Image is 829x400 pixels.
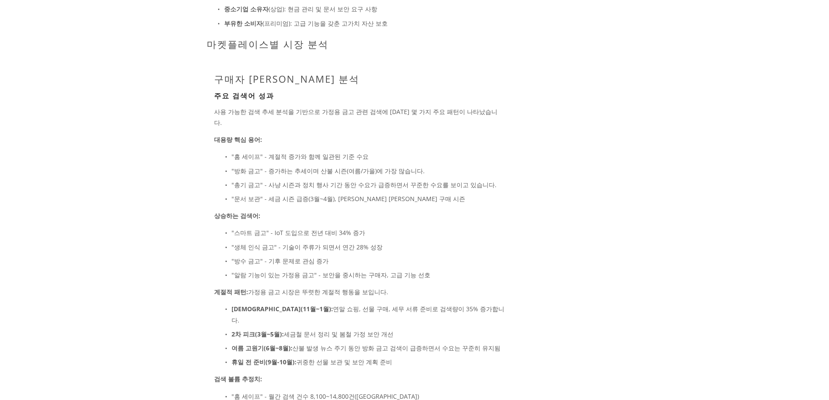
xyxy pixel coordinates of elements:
font: 세금철 문서 정리 및 봄철 가정 보안 개선 [284,330,393,338]
font: 연말 쇼핑, 선물 구매, 세무 서류 준비로 검색량이 35% 증가합니다. [232,305,504,324]
font: 휴일 전 준비(9월-10월): [232,358,296,366]
font: 가정용 금고 시장은 뚜렷한 계절적 행동을 보입니다. [248,288,388,296]
font: "총기 금고" - 사냥 시즌과 정치 행사 기간 동안 수요가 급증하면서 꾸준한 수요를 보이고 있습니다. [232,181,497,189]
font: 사용 가능한 검색 추세 분석을 기반으로 가정용 금고 관련 검색에 [DATE] 몇 가지 주요 패턴이 나타났습니다. [214,108,497,127]
font: 산불 발생 뉴스 주기 동안 방화 금고 검색이 급증하면서 수요는 꾸준히 유지됨 [292,344,500,352]
font: 상승하는 검색어: [214,212,260,220]
font: [DEMOGRAPHIC_DATA](11월~1월): [232,305,333,313]
font: "알람 기능이 있는 가정용 금고" - 보안을 중시하는 구매자, 고급 기능 선호 [232,271,430,279]
font: 계절적 패턴: [214,288,248,296]
font: (프리미엄): 고급 기능을 갖춘 고가치 자산 보호 [262,19,388,27]
font: "방수 금고" - 기후 문제로 관심 증가 [232,257,329,265]
font: 대용량 핵심 용어: [214,135,262,144]
font: 주요 검색어 성과 [214,91,274,101]
font: (상업): 현금 관리 및 문서 보안 요구 사항 [269,5,377,13]
font: "생체 인식 금고" - 기술이 주류가 되면서 연간 28% 성장 [232,243,383,251]
font: 중소기업 소유자 [224,5,269,13]
font: 검색 볼륨 추정치: [214,375,262,383]
font: 여름 고원기(6월~8월): [232,344,292,352]
font: 귀중한 선물 보관 및 보안 계획 준비 [296,358,392,366]
font: "방화 금고" - 증가하는 추세이며 산불 시즌(여름/가을)에 가장 많습니다. [232,167,425,175]
font: 부유한 소비자 [224,19,262,27]
font: 2차 피크(3월~5월): [232,330,284,338]
font: "스마트 금고" - IoT 도입으로 전년 대비 34% 증가 [232,229,365,237]
font: 구매자 [PERSON_NAME] 분석 [214,72,359,85]
font: "홈 세이프" - 계절적 증가와 함께 일관된 기준 수요 [232,152,369,161]
font: "문서 보관" - 세금 시즌 급증(3월~4월), [PERSON_NAME] [PERSON_NAME] 구매 시즌 [232,195,465,203]
font: 마켓플레이스별 시장 분석 [207,37,329,50]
